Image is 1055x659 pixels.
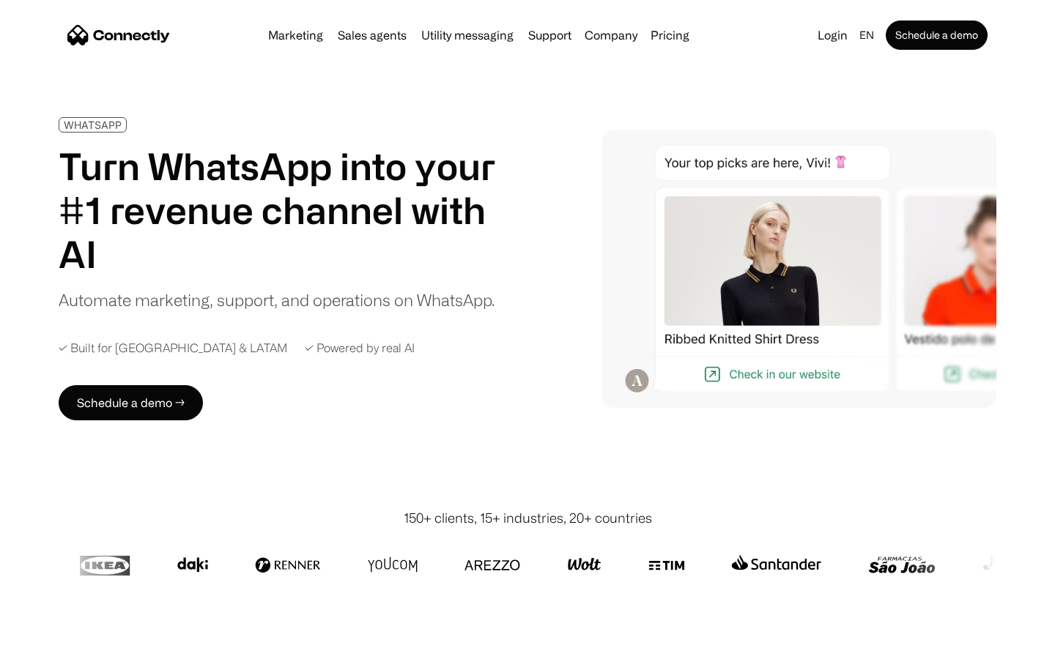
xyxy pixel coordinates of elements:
[522,29,577,41] a: Support
[580,25,642,45] div: Company
[59,144,513,276] h1: Turn WhatsApp into your #1 revenue channel with AI
[854,25,883,45] div: en
[886,21,988,50] a: Schedule a demo
[645,29,695,41] a: Pricing
[415,29,519,41] a: Utility messaging
[15,632,88,654] aside: Language selected: English
[67,24,170,46] a: home
[262,29,329,41] a: Marketing
[59,385,203,420] a: Schedule a demo →
[332,29,412,41] a: Sales agents
[29,633,88,654] ul: Language list
[404,508,652,528] div: 150+ clients, 15+ industries, 20+ countries
[859,25,874,45] div: en
[59,341,287,355] div: ✓ Built for [GEOGRAPHIC_DATA] & LATAM
[59,288,495,312] div: Automate marketing, support, and operations on WhatsApp.
[812,25,854,45] a: Login
[64,119,122,130] div: WHATSAPP
[585,25,637,45] div: Company
[305,341,415,355] div: ✓ Powered by real AI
